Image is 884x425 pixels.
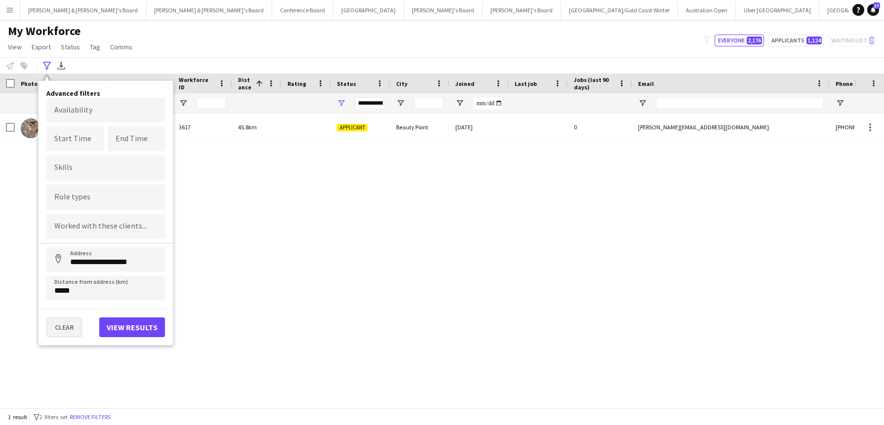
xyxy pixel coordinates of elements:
[70,80,100,87] span: First Name
[238,123,257,131] span: 45.8km
[736,0,819,20] button: Uber [GEOGRAPHIC_DATA]
[638,80,654,87] span: Email
[404,0,482,20] button: [PERSON_NAME]'s Board
[179,76,214,91] span: Workforce ID
[678,0,736,20] button: Australian Open
[337,124,367,131] span: Applicant
[747,37,762,44] span: 2,176
[396,80,407,87] span: City
[287,80,306,87] span: Rating
[715,35,764,46] button: Everyone2,176
[21,80,38,87] span: Photo
[173,114,232,141] div: 3617
[333,0,404,20] button: [GEOGRAPHIC_DATA]
[20,0,146,20] button: [PERSON_NAME] & [PERSON_NAME]'s Board
[238,76,252,91] span: Distance
[90,42,100,51] span: Tag
[455,99,464,108] button: Open Filter Menu
[449,114,509,141] div: [DATE]
[568,114,632,141] div: 0
[337,99,346,108] button: Open Filter Menu
[146,0,272,20] button: [PERSON_NAME] & [PERSON_NAME]'s Board
[561,0,678,20] button: [GEOGRAPHIC_DATA]/Gold Coast Winter
[768,35,824,46] button: Applicants1,124
[867,4,879,16] a: 37
[46,317,82,337] button: Clear
[106,40,136,53] a: Comms
[473,97,503,109] input: Joined Filter Input
[337,80,356,87] span: Status
[836,99,844,108] button: Open Filter Menu
[396,99,405,108] button: Open Filter Menu
[54,193,157,202] input: Type to search role types...
[515,80,537,87] span: Last job
[32,42,51,51] span: Export
[41,60,53,72] app-action-btn: Advanced filters
[482,0,561,20] button: [PERSON_NAME]'s Board
[272,0,333,20] button: Conference Board
[57,40,84,53] a: Status
[390,114,449,141] div: Beauty Point
[124,80,154,87] span: Last Name
[21,118,40,138] img: Maria Paige
[99,317,165,337] button: View results
[8,24,80,39] span: My Workforce
[179,99,188,108] button: Open Filter Menu
[836,80,853,87] span: Phone
[54,163,157,172] input: Type to search skills...
[40,413,68,421] span: 2 filters set
[68,412,113,423] button: Remove filters
[4,40,26,53] a: View
[54,222,157,231] input: Type to search clients...
[86,40,104,53] a: Tag
[8,42,22,51] span: View
[61,42,80,51] span: Status
[632,114,830,141] div: [PERSON_NAME][EMAIL_ADDRESS][DOMAIN_NAME]
[455,80,475,87] span: Joined
[28,40,55,53] a: Export
[873,2,880,9] span: 37
[110,42,132,51] span: Comms
[806,37,822,44] span: 1,124
[638,99,647,108] button: Open Filter Menu
[197,97,226,109] input: Workforce ID Filter Input
[656,97,824,109] input: Email Filter Input
[574,76,614,91] span: Jobs (last 90 days)
[55,60,67,72] app-action-btn: Export XLSX
[414,97,443,109] input: City Filter Input
[46,89,165,98] h4: Advanced filters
